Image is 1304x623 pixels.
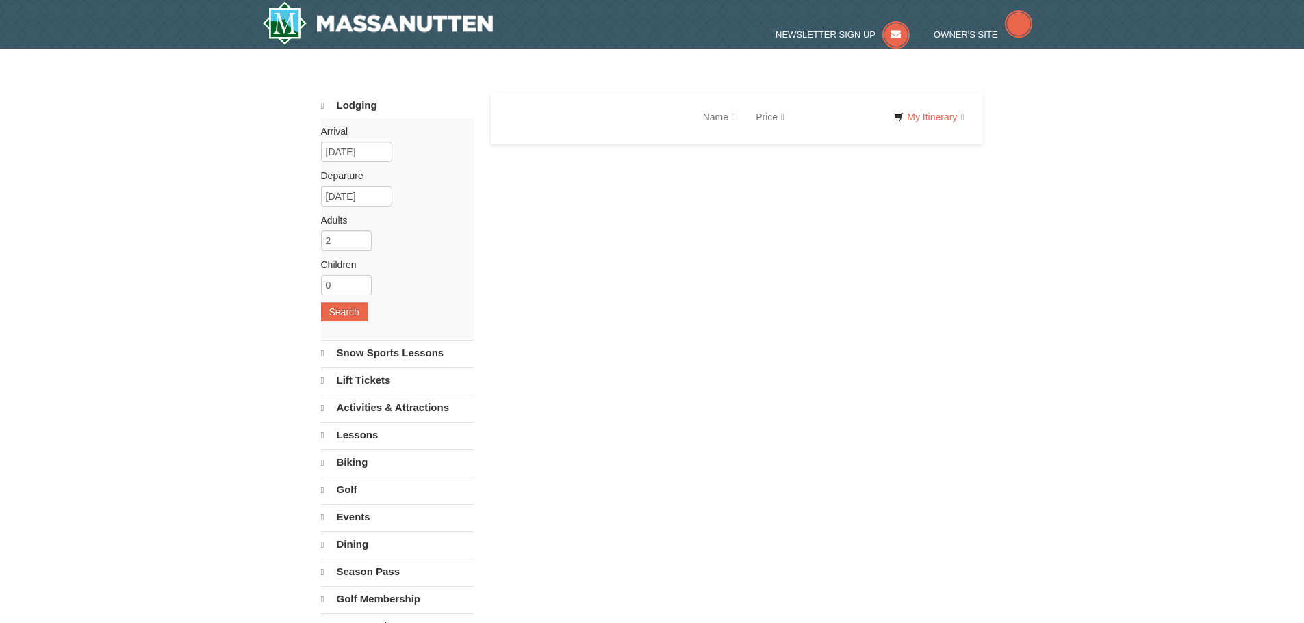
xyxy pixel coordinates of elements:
label: Arrival [321,124,463,138]
label: Departure [321,169,463,183]
a: Massanutten Resort [262,1,494,45]
a: Price [745,103,795,131]
a: Lodging [321,93,474,118]
a: Events [321,504,474,530]
a: Biking [321,449,474,475]
button: Search [321,302,368,321]
a: Lift Tickets [321,367,474,393]
img: Massanutten Resort Logo [262,1,494,45]
label: Children [321,258,463,271]
a: Lessons [321,422,474,448]
a: Golf Membership [321,586,474,612]
a: Snow Sports Lessons [321,340,474,366]
a: Name [693,103,745,131]
a: Owner's Site [934,29,1032,40]
span: Newsletter Sign Up [776,29,875,40]
a: Golf [321,477,474,503]
span: Owner's Site [934,29,998,40]
label: Adults [321,213,463,227]
a: Dining [321,531,474,557]
a: My Itinerary [885,107,973,127]
a: Newsletter Sign Up [776,29,910,40]
a: Season Pass [321,559,474,585]
a: Activities & Attractions [321,395,474,421]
